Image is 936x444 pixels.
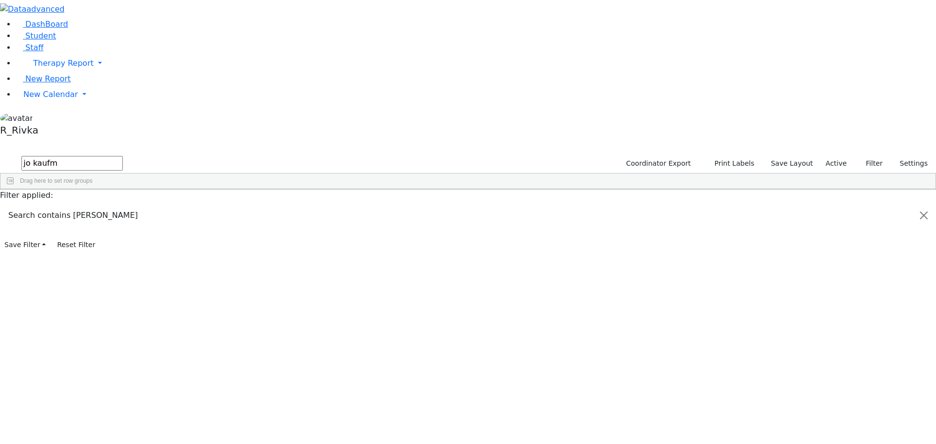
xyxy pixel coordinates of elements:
[25,19,68,29] span: DashBoard
[912,202,936,229] button: Close
[16,74,71,83] a: New Report
[53,237,99,252] button: Reset Filter
[853,156,887,171] button: Filter
[887,156,932,171] button: Settings
[766,156,817,171] button: Save Layout
[21,156,123,171] input: Search
[620,156,695,171] button: Coordinator Export
[25,43,43,52] span: Staff
[16,43,43,52] a: Staff
[16,54,936,73] a: Therapy Report
[25,74,71,83] span: New Report
[20,177,93,184] span: Drag here to set row groups
[16,85,936,104] a: New Calendar
[33,58,94,68] span: Therapy Report
[16,19,68,29] a: DashBoard
[16,31,56,40] a: Student
[821,156,851,171] label: Active
[23,90,78,99] span: New Calendar
[703,156,759,171] button: Print Labels
[25,31,56,40] span: Student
